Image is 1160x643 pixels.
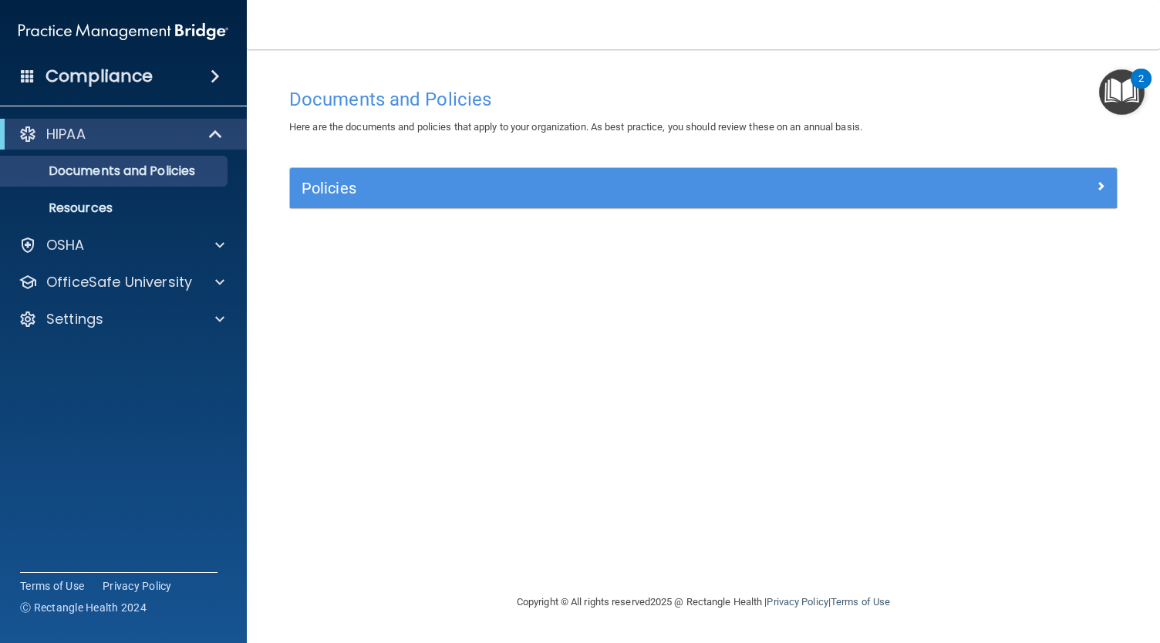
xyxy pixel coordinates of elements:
p: Settings [46,310,103,328]
button: Open Resource Center, 2 new notifications [1099,69,1145,115]
span: Ⓒ Rectangle Health 2024 [20,600,147,615]
p: Resources [10,200,221,216]
a: Policies [302,176,1105,200]
a: Terms of Use [831,596,890,608]
p: Documents and Policies [10,163,221,179]
a: Privacy Policy [767,596,828,608]
h4: Documents and Policies [289,89,1118,109]
a: OfficeSafe University [19,273,224,291]
iframe: Drift Widget Chat Controller [893,534,1141,595]
p: HIPAA [46,125,86,143]
a: Privacy Policy [103,578,172,594]
img: PMB logo [19,16,228,47]
a: Settings [19,310,224,328]
h4: Compliance [46,66,153,87]
div: Copyright © All rights reserved 2025 @ Rectangle Health | | [422,577,985,627]
a: OSHA [19,236,224,254]
a: Terms of Use [20,578,84,594]
div: 2 [1138,79,1144,99]
span: Here are the documents and policies that apply to your organization. As best practice, you should... [289,121,862,133]
a: HIPAA [19,125,224,143]
p: OSHA [46,236,85,254]
h5: Policies [302,180,899,197]
p: OfficeSafe University [46,273,192,291]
